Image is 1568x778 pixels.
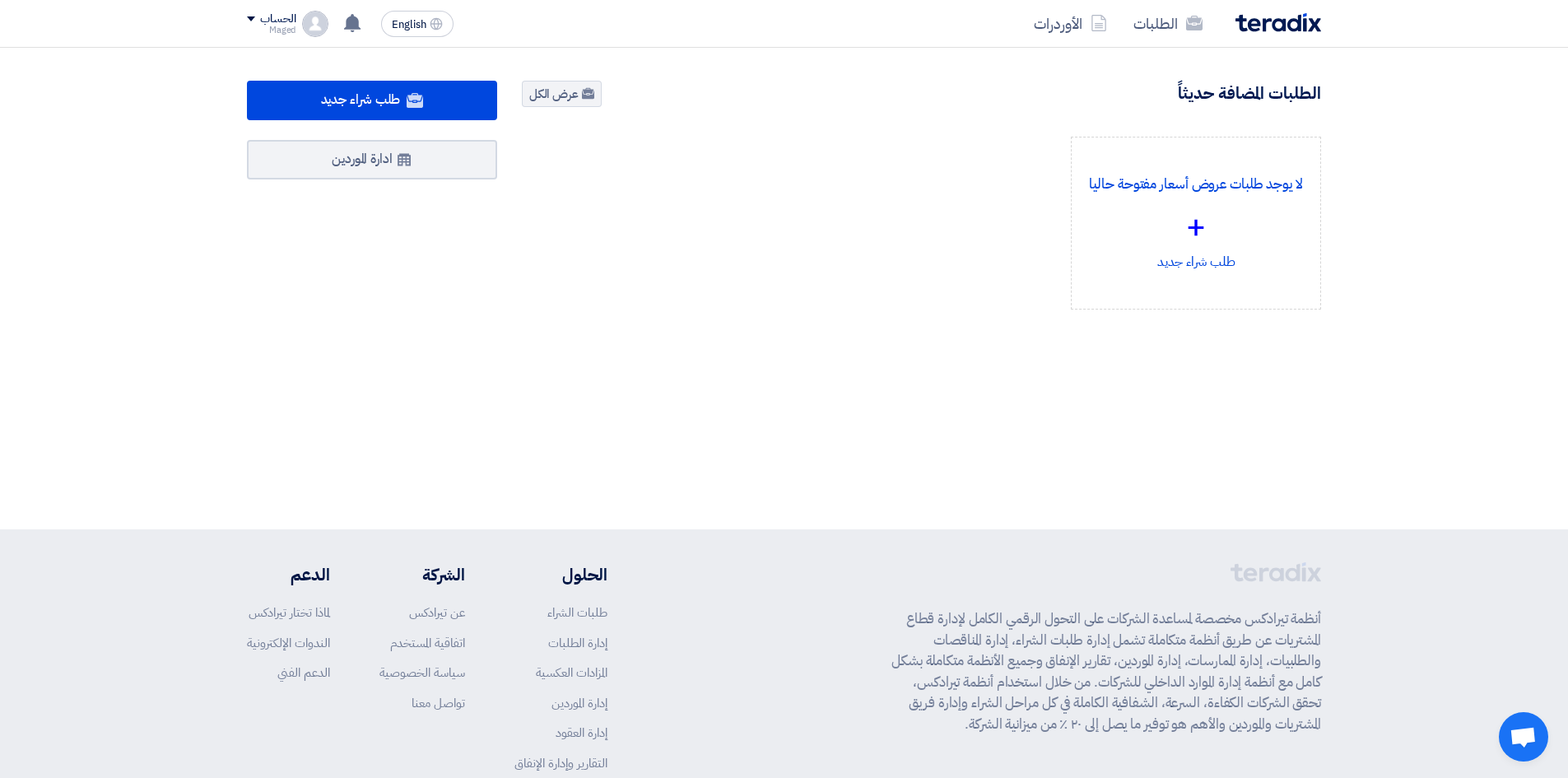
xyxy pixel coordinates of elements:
[1499,712,1548,762] div: Open chat
[379,664,465,682] a: سياسة الخصوصية
[1021,4,1120,43] a: الأوردرات
[548,634,607,652] a: إدارة الطلبات
[1085,203,1307,252] div: +
[891,608,1321,734] p: أنظمة تيرادكس مخصصة لمساعدة الشركات على التحول الرقمي الكامل لإدارة قطاع المشتريات عن طريق أنظمة ...
[392,19,426,30] span: English
[381,11,454,37] button: English
[412,694,465,712] a: تواصل معنا
[277,664,330,682] a: الدعم الفني
[247,634,330,652] a: الندوات الإلكترونية
[249,603,330,622] a: لماذا تختار تيرادكس
[247,26,295,35] div: Maged
[302,11,328,37] img: profile_test.png
[514,562,607,587] li: الحلول
[1178,82,1321,104] h4: الطلبات المضافة حديثاً
[536,664,607,682] a: المزادات العكسية
[1235,13,1321,32] img: Teradix logo
[1085,151,1307,296] div: طلب شراء جديد
[1085,174,1307,195] p: لا يوجد طلبات عروض أسعار مفتوحة حاليا
[556,724,607,742] a: إدارة العقود
[1120,4,1216,43] a: الطلبات
[522,81,602,107] a: عرض الكل
[247,140,497,179] a: ادارة الموردين
[547,603,607,622] a: طلبات الشراء
[321,90,401,109] span: طلب شراء جديد
[551,694,607,712] a: إدارة الموردين
[514,754,607,772] a: التقارير وإدارة الإنفاق
[260,12,295,26] div: الحساب
[247,562,330,587] li: الدعم
[409,603,465,622] a: عن تيرادكس
[379,562,465,587] li: الشركة
[390,634,465,652] a: اتفاقية المستخدم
